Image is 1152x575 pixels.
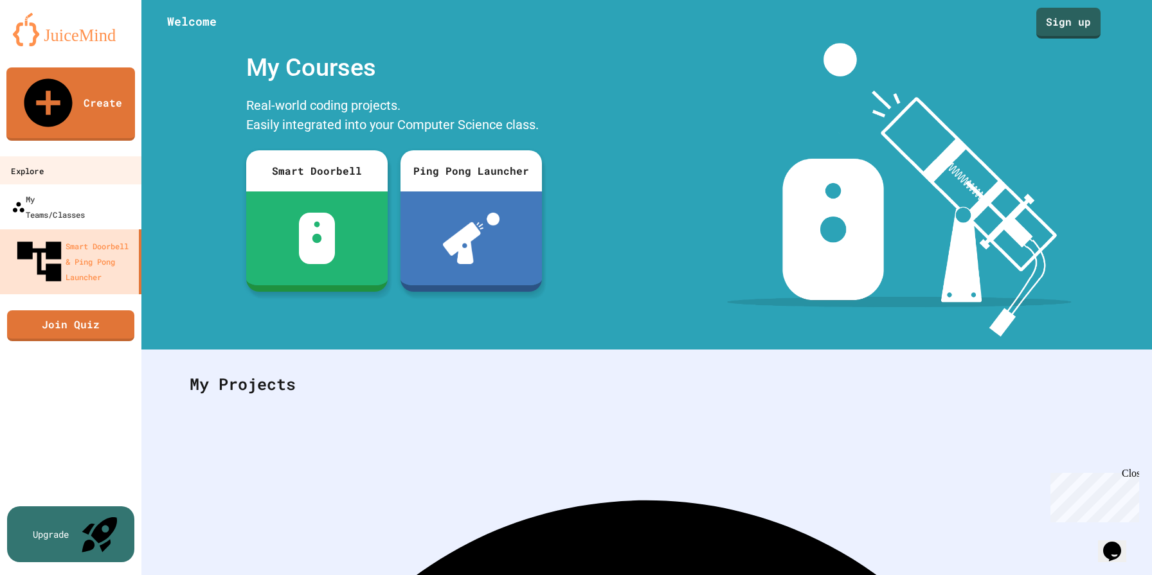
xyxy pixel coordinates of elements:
div: Smart Doorbell [246,150,388,191]
div: Ping Pong Launcher [401,150,542,191]
div: Upgrade [33,527,69,541]
a: Sign up [1036,8,1101,39]
iframe: chat widget [1098,524,1139,562]
img: ppl-with-ball.png [443,213,500,264]
div: Smart Doorbell & Ping Pong Launcher [13,235,134,288]
a: Join Quiz [7,310,134,341]
div: My Courses [240,43,548,93]
a: Create [6,67,135,141]
img: sdb-white.svg [299,213,336,264]
div: My Projects [177,359,1117,409]
div: Chat with us now!Close [5,5,89,82]
img: banner-image-my-projects.png [727,43,1072,337]
img: logo-orange.svg [13,13,129,46]
iframe: chat widget [1045,468,1139,522]
div: My Teams/Classes [12,191,85,223]
div: Explore [11,163,43,179]
div: Real-world coding projects. Easily integrated into your Computer Science class. [240,93,548,141]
